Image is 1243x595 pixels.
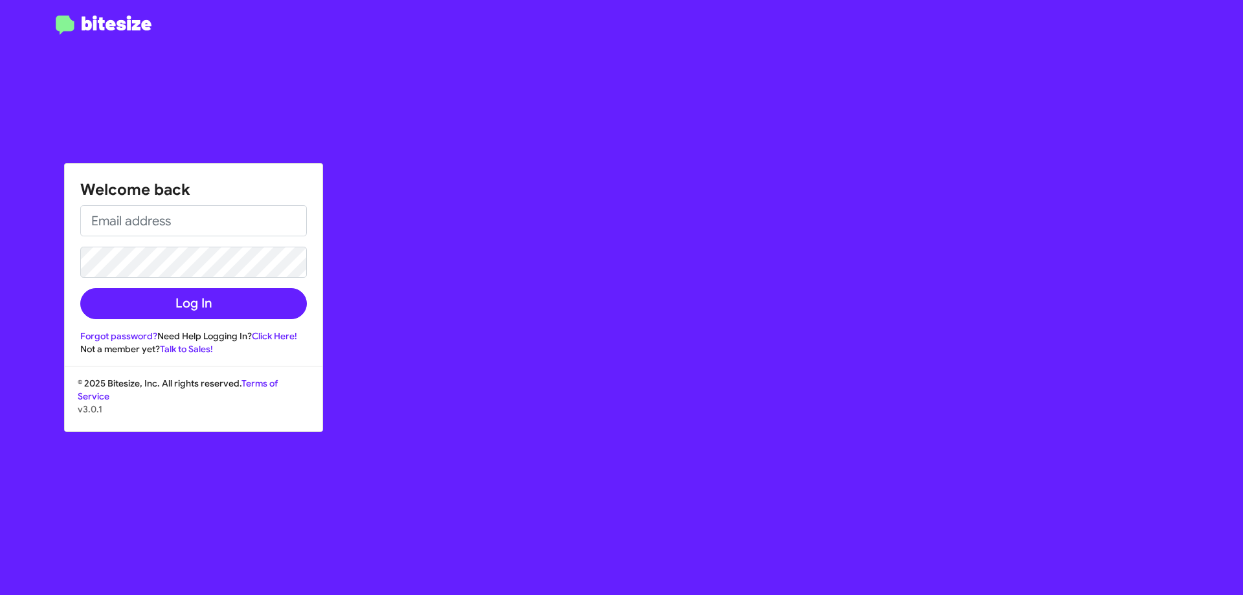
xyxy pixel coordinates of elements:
div: Not a member yet? [80,342,307,355]
h1: Welcome back [80,179,307,200]
a: Forgot password? [80,330,157,342]
div: Need Help Logging In? [80,330,307,342]
p: v3.0.1 [78,403,309,416]
button: Log In [80,288,307,319]
a: Talk to Sales! [160,343,213,355]
input: Email address [80,205,307,236]
a: Click Here! [252,330,297,342]
div: © 2025 Bitesize, Inc. All rights reserved. [65,377,322,431]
